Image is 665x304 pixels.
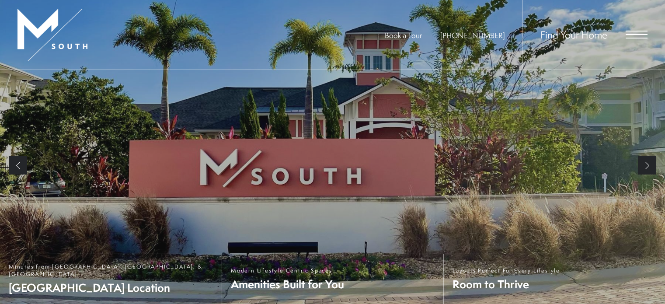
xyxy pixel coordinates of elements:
button: Open Menu [626,31,648,38]
a: Book a Tour [385,30,422,40]
span: Modern Lifestyle Centric Spaces [231,267,344,274]
a: Previous [9,156,27,175]
a: Next [638,156,656,175]
img: MSouth [17,9,87,61]
a: Call Us at 813-570-8014 [440,30,505,40]
a: Find Your Home [540,28,607,42]
a: Layouts Perfect For Every Lifestyle [443,254,665,304]
span: Minutes from [GEOGRAPHIC_DATA], [GEOGRAPHIC_DATA], & [GEOGRAPHIC_DATA] [9,263,213,278]
span: Amenities Built for You [231,276,344,292]
span: [PHONE_NUMBER] [440,30,505,40]
a: Modern Lifestyle Centric Spaces [222,254,443,304]
span: Layouts Perfect For Every Lifestyle [453,267,560,274]
span: [GEOGRAPHIC_DATA] Location [9,280,213,295]
span: Room to Thrive [453,276,560,292]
